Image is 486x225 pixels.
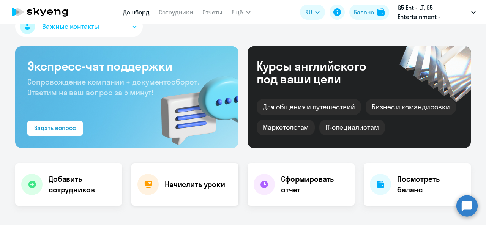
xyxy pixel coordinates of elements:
[27,121,83,136] button: Задать вопрос
[354,8,374,17] div: Баланс
[394,3,480,21] button: G5 Ent - LT, G5 Entertainment - [GEOGRAPHIC_DATA] / G5 Holdings LTD
[27,77,199,97] span: Сопровождение компании + документооборот. Ответим на ваш вопрос за 5 минут!
[281,174,349,195] h4: Сформировать отчет
[232,8,243,17] span: Ещё
[349,5,389,20] button: Балансbalance
[319,120,385,135] div: IT-специалистам
[300,5,325,20] button: RU
[366,99,456,115] div: Бизнес и командировки
[150,63,238,148] img: bg-img
[202,8,222,16] a: Отчеты
[27,58,226,74] h3: Экспресс-чат поддержки
[232,5,251,20] button: Ещё
[42,22,99,31] span: Важные контакты
[123,8,150,16] a: Дашборд
[34,123,76,132] div: Задать вопрос
[159,8,193,16] a: Сотрудники
[15,16,143,37] button: Важные контакты
[377,8,385,16] img: balance
[398,3,468,21] p: G5 Ent - LT, G5 Entertainment - [GEOGRAPHIC_DATA] / G5 Holdings LTD
[257,60,387,85] div: Курсы английского под ваши цели
[49,174,116,195] h4: Добавить сотрудников
[305,8,312,17] span: RU
[397,174,465,195] h4: Посмотреть баланс
[257,120,315,135] div: Маркетологам
[165,179,225,190] h4: Начислить уроки
[257,99,361,115] div: Для общения и путешествий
